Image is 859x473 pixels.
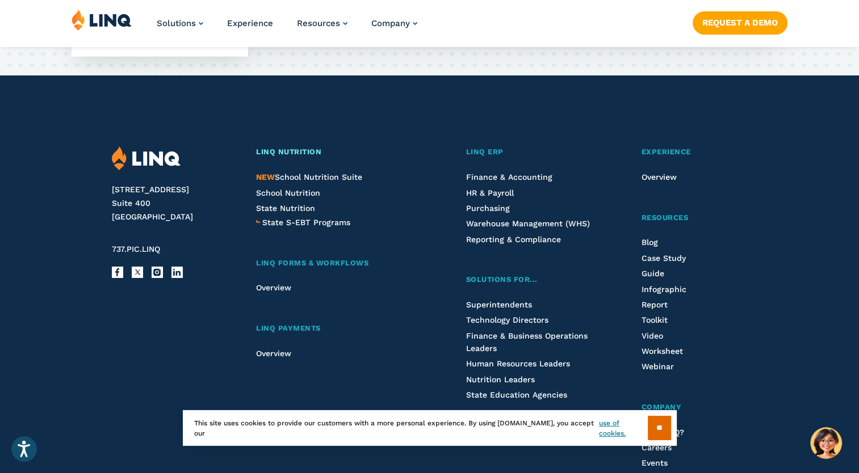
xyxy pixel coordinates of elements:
[810,427,842,459] button: Hello, have a question? Let’s chat.
[642,362,674,371] a: Webinar
[466,315,548,324] a: Technology Directors
[466,219,590,228] a: Warehouse Management (WHS)
[642,147,691,156] span: Experience
[466,375,535,384] a: Nutrition Leaders
[297,18,340,28] span: Resources
[466,390,567,399] a: State Education Agencies
[157,18,203,28] a: Solutions
[183,410,677,446] div: This site uses cookies to provide our customers with a more personal experience. By using [DOMAIN...
[693,9,787,34] nav: Button Navigation
[466,359,570,368] a: Human Resources Leaders
[466,146,594,158] a: LINQ ERP
[371,18,417,28] a: Company
[642,254,686,263] a: Case Study
[256,259,368,267] span: LINQ Forms & Workflows
[642,146,748,158] a: Experience
[112,267,123,278] a: Facebook
[599,418,647,438] a: use of cookies.
[256,257,419,269] a: LINQ Forms & Workflows
[371,18,410,28] span: Company
[256,146,419,158] a: LINQ Nutrition
[466,172,552,181] a: Finance & Accounting
[157,18,196,28] span: Solutions
[256,283,291,292] a: Overview
[642,213,689,222] span: Resources
[132,267,143,278] a: X
[466,300,532,309] a: Superintendents
[642,403,682,411] span: Company
[256,172,362,181] span: School Nutrition Suite
[693,11,787,34] a: Request a Demo
[642,212,748,224] a: Resources
[642,285,686,294] a: Infographic
[256,349,291,358] a: Overview
[256,147,321,156] span: LINQ Nutrition
[262,218,350,227] span: State S-EBT Programs
[642,238,658,247] a: Blog
[256,324,321,332] span: LINQ Payments
[466,204,510,213] a: Purchasing
[157,9,417,47] nav: Primary Navigation
[466,188,514,197] a: HR & Payroll
[642,347,683,356] a: Worksheet
[466,331,588,353] a: Finance & Business Operations Leaders
[256,172,275,181] span: NEW
[112,146,181,171] img: LINQ | K‑12 Software
[262,216,350,229] a: State S-EBT Programs
[466,147,504,156] span: LINQ ERP
[642,402,748,413] a: Company
[112,244,160,254] span: 737.PIC.LINQ
[256,323,419,335] a: LINQ Payments
[642,300,668,309] a: Report
[256,188,320,197] a: School Nutrition
[171,267,183,278] a: LinkedIn
[152,267,163,278] a: Instagram
[466,235,561,244] a: Reporting & Compliance
[227,18,273,28] a: Experience
[112,183,234,223] address: [STREET_ADDRESS] Suite 400 [GEOGRAPHIC_DATA]
[642,315,668,324] a: Toolkit
[642,269,664,278] a: Guide
[72,9,132,31] img: LINQ | K‑12 Software
[297,18,347,28] a: Resources
[256,172,362,181] a: NEWSchool Nutrition Suite
[642,172,677,181] a: Overview
[642,331,663,340] a: Video
[256,204,315,213] a: State Nutrition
